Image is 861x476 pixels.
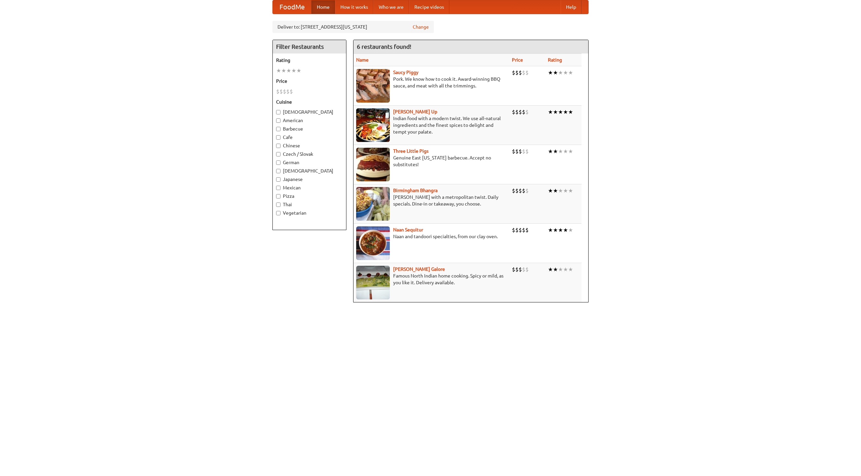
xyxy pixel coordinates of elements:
[548,57,562,63] a: Rating
[276,168,343,174] label: [DEMOGRAPHIC_DATA]
[558,187,563,194] li: ★
[291,67,296,74] li: ★
[512,69,515,76] li: $
[273,40,346,53] h4: Filter Restaurants
[519,266,522,273] li: $
[276,184,343,191] label: Mexican
[519,69,522,76] li: $
[373,0,409,14] a: Who we are
[276,186,280,190] input: Mexican
[276,144,280,148] input: Chinese
[525,187,529,194] li: $
[553,226,558,234] li: ★
[522,266,525,273] li: $
[276,151,343,157] label: Czech / Slovak
[393,109,437,114] a: [PERSON_NAME] Up
[558,226,563,234] li: ★
[525,266,529,273] li: $
[525,226,529,234] li: $
[515,266,519,273] li: $
[512,57,523,63] a: Price
[568,226,573,234] li: ★
[276,125,343,132] label: Barbecue
[276,142,343,149] label: Chinese
[563,266,568,273] li: ★
[519,148,522,155] li: $
[563,148,568,155] li: ★
[409,0,449,14] a: Recipe videos
[393,266,445,272] a: [PERSON_NAME] Galore
[561,0,582,14] a: Help
[548,226,553,234] li: ★
[558,108,563,116] li: ★
[276,203,280,207] input: Thai
[512,148,515,155] li: $
[515,226,519,234] li: $
[548,187,553,194] li: ★
[273,0,311,14] a: FoodMe
[276,117,343,124] label: American
[558,148,563,155] li: ★
[276,210,343,216] label: Vegetarian
[413,24,429,30] a: Change
[393,188,438,193] b: Birmingham Bhangra
[356,194,507,207] p: [PERSON_NAME] with a metropolitan twist. Daily specials. Dine-in or takeaway, you choose.
[276,127,280,131] input: Barbecue
[276,57,343,64] h5: Rating
[515,108,519,116] li: $
[290,88,293,95] li: $
[512,187,515,194] li: $
[522,108,525,116] li: $
[553,69,558,76] li: ★
[276,78,343,84] h5: Price
[276,211,280,215] input: Vegetarian
[553,187,558,194] li: ★
[548,108,553,116] li: ★
[568,108,573,116] li: ★
[515,148,519,155] li: $
[356,266,390,299] img: currygalore.jpg
[276,177,280,182] input: Japanese
[281,67,286,74] li: ★
[553,108,558,116] li: ★
[515,187,519,194] li: $
[563,187,568,194] li: ★
[548,69,553,76] li: ★
[525,148,529,155] li: $
[356,57,369,63] a: Name
[356,69,390,103] img: saucy.jpg
[512,108,515,116] li: $
[276,67,281,74] li: ★
[276,152,280,156] input: Czech / Slovak
[356,226,390,260] img: naansequitur.jpg
[568,148,573,155] li: ★
[393,70,418,75] a: Saucy Piggy
[356,187,390,221] img: bhangra.jpg
[276,118,280,123] input: American
[356,233,507,240] p: Naan and tandoori specialties, from our clay oven.
[553,266,558,273] li: ★
[548,148,553,155] li: ★
[276,109,343,115] label: [DEMOGRAPHIC_DATA]
[525,69,529,76] li: $
[553,148,558,155] li: ★
[356,108,390,142] img: curryup.jpg
[276,110,280,114] input: [DEMOGRAPHIC_DATA]
[286,88,290,95] li: $
[286,67,291,74] li: ★
[296,67,301,74] li: ★
[515,69,519,76] li: $
[356,115,507,135] p: Indian food with a modern twist. We use all-natural ingredients and the finest spices to delight ...
[558,266,563,273] li: ★
[512,226,515,234] li: $
[276,176,343,183] label: Japanese
[522,187,525,194] li: $
[276,193,343,199] label: Pizza
[563,69,568,76] li: ★
[276,159,343,166] label: German
[393,148,428,154] a: Three Little Pigs
[519,226,522,234] li: $
[283,88,286,95] li: $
